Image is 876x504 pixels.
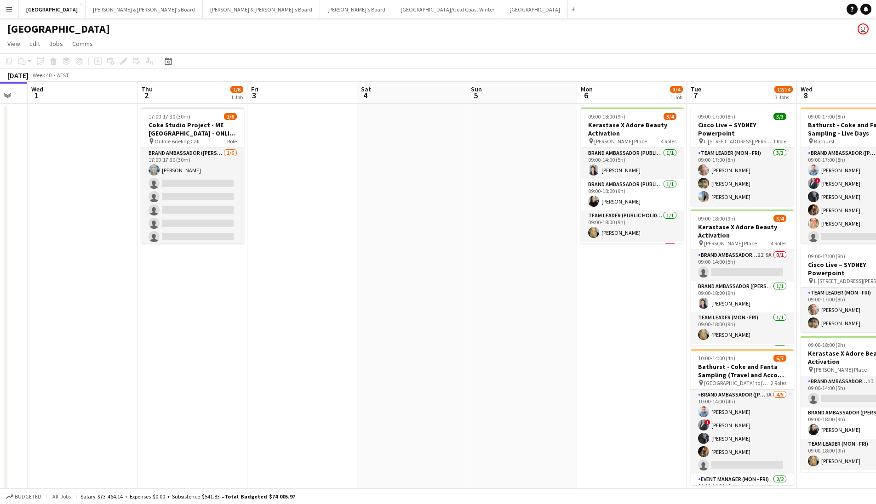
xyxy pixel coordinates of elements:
a: View [4,38,24,50]
span: Budgeted [15,493,41,500]
h1: [GEOGRAPHIC_DATA] [7,22,110,36]
span: View [7,40,20,48]
button: [PERSON_NAME]'s Board [320,0,393,18]
button: [GEOGRAPHIC_DATA] [502,0,568,18]
span: Total Budgeted $74 005.97 [224,493,295,500]
button: [PERSON_NAME] & [PERSON_NAME]'s Board [203,0,320,18]
div: AEST [57,72,69,79]
a: Comms [69,38,97,50]
button: [GEOGRAPHIC_DATA] [19,0,86,18]
div: Salary $73 464.14 + Expenses $0.00 + Subsistence $541.83 = [80,493,295,500]
span: All jobs [51,493,73,500]
button: Budgeted [5,492,43,502]
a: Jobs [46,38,67,50]
span: Jobs [49,40,63,48]
button: [PERSON_NAME] & [PERSON_NAME]'s Board [86,0,203,18]
a: Edit [26,38,44,50]
span: Week 40 [30,72,53,79]
span: Comms [72,40,93,48]
span: Edit [29,40,40,48]
button: [GEOGRAPHIC_DATA]/Gold Coast Winter [393,0,502,18]
app-user-avatar: Jenny Tu [858,23,869,34]
div: [DATE] [7,71,29,80]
